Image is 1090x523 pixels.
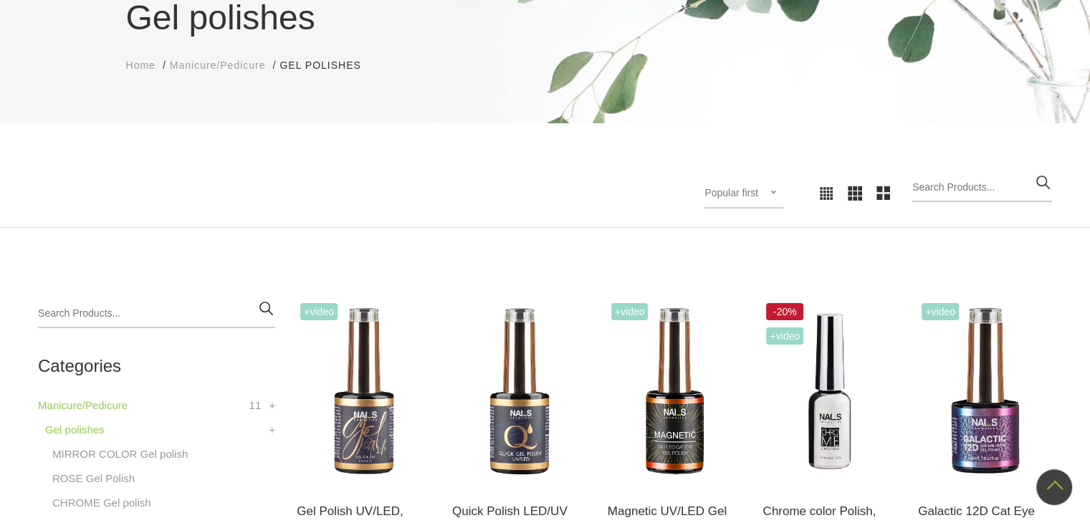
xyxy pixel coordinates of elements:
a: Manicure/Pedicure [38,397,128,414]
img: Use Chrome Color gel polish to create the effect of a chrome or mirror finish on the entire nail ... [762,299,897,484]
span: Manicure/Pedicure [170,59,266,71]
span: +Video [922,303,959,320]
a: Home [126,58,156,73]
h2: Categories [38,357,275,375]
a: Gel polishes [45,421,105,438]
span: -20% [766,303,803,320]
img: A long-lasting gel polish consisting of metal micro-particles that can be transformed into differ... [608,299,742,484]
img: Multi-dimensional magnetic gel polish with fine, reflective chrome particles helps attain the des... [918,299,1052,484]
a: CHROME Gel polish [52,494,151,512]
a: Manicure/Pedicure [170,58,266,73]
a: MIRROR COLOR Gel polish [52,446,188,463]
a: + [269,397,276,414]
a: + [269,421,276,438]
img: Quick, easy, and simple!An intensely pigmented gel polish coats the nail brilliantly after just o... [452,299,586,484]
span: +Video [300,303,338,320]
span: +Video [611,303,649,320]
li: Gel polishes [279,58,375,73]
span: +Video [766,327,803,345]
span: Home [126,59,156,71]
span: Popular first [704,187,758,198]
span: 11 [249,397,262,414]
input: Search Products... [912,173,1052,202]
img: Long-lasting, intensely pigmented gel polish. Easy to apply, dries well, does not shrink or pull ... [297,299,431,484]
input: Search Products... [38,299,275,328]
a: ROSE Gel Polish [52,470,135,487]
